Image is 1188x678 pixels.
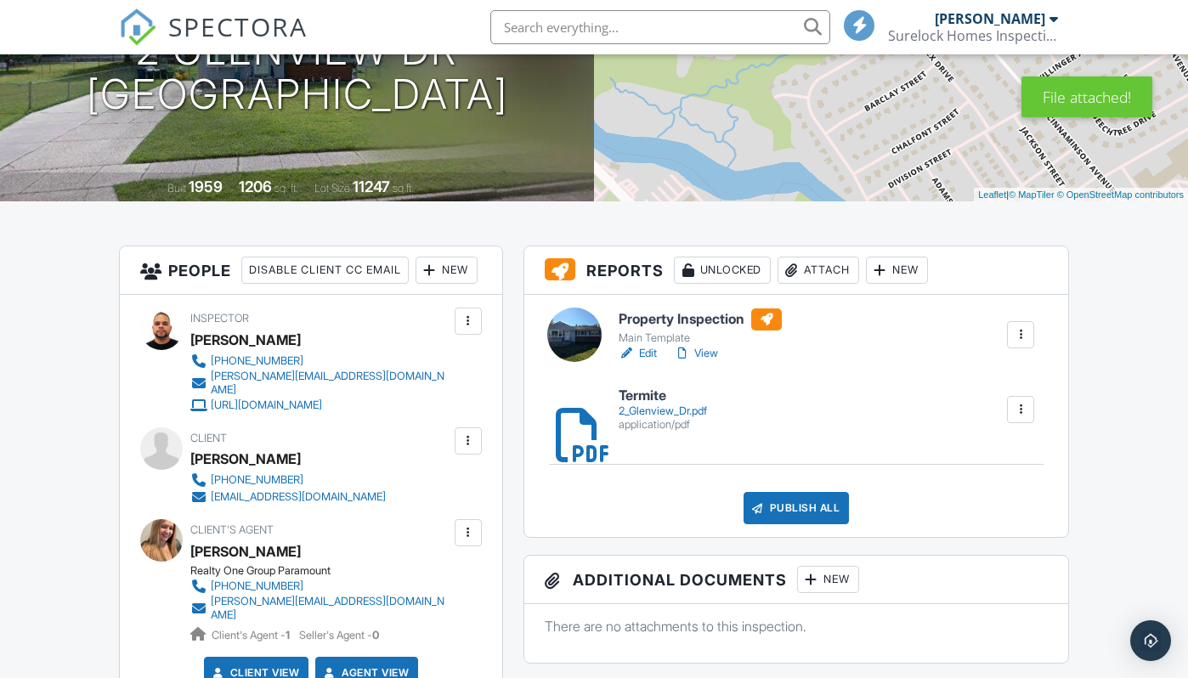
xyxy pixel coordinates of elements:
[416,257,478,284] div: New
[314,182,350,195] span: Lot Size
[545,617,1048,636] p: There are no attachments to this inspection.
[211,354,303,368] div: [PHONE_NUMBER]
[211,595,450,622] div: [PERSON_NAME][EMAIL_ADDRESS][DOMAIN_NAME]
[372,629,379,641] strong: 0
[978,189,1006,200] a: Leaflet
[286,629,290,641] strong: 1
[674,345,718,362] a: View
[190,523,274,536] span: Client's Agent
[168,8,308,44] span: SPECTORA
[797,566,859,593] div: New
[674,257,771,284] div: Unlocked
[211,579,303,593] div: [PHONE_NUMBER]
[1021,76,1152,117] div: File attached!
[211,370,450,397] div: [PERSON_NAME][EMAIL_ADDRESS][DOMAIN_NAME]
[190,595,450,622] a: [PERSON_NAME][EMAIL_ADDRESS][DOMAIN_NAME]
[190,472,386,489] a: [PHONE_NUMBER]
[619,345,657,362] a: Edit
[167,182,186,195] span: Built
[619,388,707,404] h6: Termite
[1009,189,1055,200] a: © MapTiler
[1057,189,1184,200] a: © OpenStreetMap contributors
[119,8,156,46] img: The Best Home Inspection Software - Spectora
[190,432,227,444] span: Client
[190,397,450,414] a: [URL][DOMAIN_NAME]
[888,27,1058,44] div: Surelock Homes Inspection, LLC
[974,188,1188,202] div: |
[619,388,707,432] a: Termite 2_Glenview_Dr.pdf application/pdf
[212,629,292,641] span: Client's Agent -
[190,564,464,578] div: Realty One Group Paramount
[119,23,308,59] a: SPECTORA
[190,489,386,506] a: [EMAIL_ADDRESS][DOMAIN_NAME]
[619,418,707,432] div: application/pdf
[211,398,322,412] div: [URL][DOMAIN_NAME]
[189,178,223,195] div: 1959
[120,246,502,295] h3: People
[239,178,272,195] div: 1206
[490,10,830,44] input: Search everything...
[274,182,298,195] span: sq. ft.
[190,353,450,370] a: [PHONE_NUMBER]
[190,539,301,564] a: [PERSON_NAME]
[299,629,379,641] span: Seller's Agent -
[190,578,450,595] a: [PHONE_NUMBER]
[241,257,409,284] div: Disable Client CC Email
[524,246,1068,295] h3: Reports
[190,312,249,325] span: Inspector
[619,331,782,345] div: Main Template
[619,308,782,331] h6: Property Inspection
[190,327,301,353] div: [PERSON_NAME]
[190,370,450,397] a: [PERSON_NAME][EMAIL_ADDRESS][DOMAIN_NAME]
[935,10,1045,27] div: [PERSON_NAME]
[866,257,928,284] div: New
[778,257,859,284] div: Attach
[211,490,386,504] div: [EMAIL_ADDRESS][DOMAIN_NAME]
[744,492,850,524] div: Publish All
[1130,620,1171,661] div: Open Intercom Messenger
[619,404,707,418] div: 2_Glenview_Dr.pdf
[619,308,782,346] a: Property Inspection Main Template
[87,28,508,118] h1: 2 Glenview Dr [GEOGRAPHIC_DATA]
[353,178,390,195] div: 11247
[190,446,301,472] div: [PERSON_NAME]
[524,556,1068,604] h3: Additional Documents
[393,182,414,195] span: sq.ft.
[211,473,303,487] div: [PHONE_NUMBER]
